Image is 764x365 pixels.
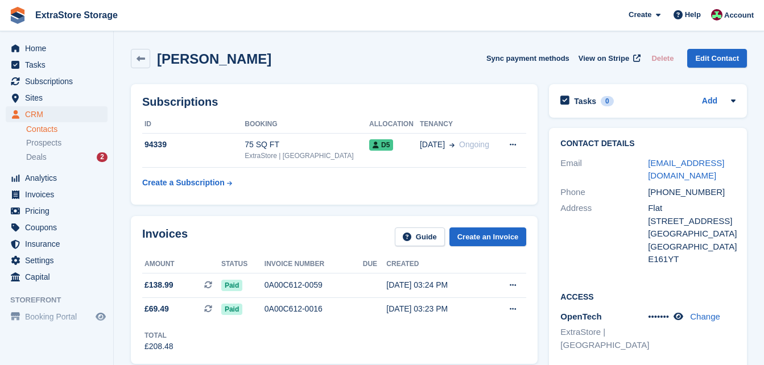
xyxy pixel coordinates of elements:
th: Amount [142,255,221,273]
a: menu [6,219,108,235]
button: Sync payment methods [486,49,569,68]
th: ID [142,115,245,134]
th: Allocation [369,115,420,134]
a: menu [6,40,108,56]
div: 0 [601,96,614,106]
button: Delete [647,49,678,68]
div: Create a Subscription [142,177,225,189]
a: menu [6,252,108,268]
a: Create a Subscription [142,172,232,193]
div: Phone [560,186,648,199]
span: Invoices [25,186,93,202]
span: Deals [26,152,47,163]
span: Paid [221,304,242,315]
span: Tasks [25,57,93,73]
a: Deals 2 [26,151,108,163]
th: Created [386,255,487,273]
span: Ongoing [459,140,489,149]
th: Invoice number [265,255,363,273]
a: Guide [395,227,445,246]
span: View on Stripe [579,53,629,64]
div: £208.48 [144,341,174,352]
a: Prospects [26,137,108,149]
a: menu [6,203,108,219]
div: 94339 [142,139,245,151]
div: Email [560,157,648,182]
span: Capital [25,269,93,285]
span: £138.99 [144,279,174,291]
span: Home [25,40,93,56]
div: [GEOGRAPHIC_DATA] [648,240,736,254]
div: E161YT [648,253,736,266]
a: menu [6,269,108,285]
th: Booking [245,115,369,134]
a: Preview store [94,310,108,323]
div: [DATE] 03:23 PM [386,303,487,315]
span: Prospects [26,138,61,148]
span: D5 [369,139,393,151]
a: [EMAIL_ADDRESS][DOMAIN_NAME] [648,158,724,181]
span: Insurance [25,236,93,252]
div: Address [560,202,648,266]
img: stora-icon-8386f47178a22dfd0bd8f6a31ec36ba5ce8667c1dd55bd0f319d3a0aa187defe.svg [9,7,26,24]
a: menu [6,73,108,89]
div: [GEOGRAPHIC_DATA] [648,227,736,240]
h2: Subscriptions [142,96,526,109]
span: OpenTech [560,312,601,321]
span: Pricing [25,203,93,219]
span: Help [685,9,701,20]
span: Analytics [25,170,93,186]
span: Storefront [10,295,113,306]
a: Create an Invoice [449,227,527,246]
span: Account [724,10,754,21]
a: Contacts [26,124,108,135]
th: Status [221,255,265,273]
div: [DATE] 03:24 PM [386,279,487,291]
h2: Access [560,291,736,302]
span: Coupons [25,219,93,235]
div: Total [144,330,174,341]
div: 2 [97,152,108,162]
div: 0A00C612-0059 [265,279,363,291]
span: ••••••• [648,312,669,321]
a: ExtraStore Storage [31,6,122,24]
div: Flat [STREET_ADDRESS] [648,202,736,227]
a: Edit Contact [687,49,747,68]
h2: Invoices [142,227,188,246]
img: Chelsea Parker [711,9,722,20]
a: Add [702,95,717,108]
h2: Tasks [574,96,596,106]
a: menu [6,186,108,202]
a: menu [6,170,108,186]
h2: [PERSON_NAME] [157,51,271,67]
a: menu [6,236,108,252]
a: Change [690,312,720,321]
div: 75 SQ FT [245,139,369,151]
div: ExtraStore | [GEOGRAPHIC_DATA] [245,151,369,161]
span: Booking Portal [25,309,93,325]
span: CRM [25,106,93,122]
span: Create [629,9,651,20]
a: menu [6,90,108,106]
th: Due [363,255,387,273]
span: Subscriptions [25,73,93,89]
div: [PHONE_NUMBER] [648,186,736,199]
li: ExtraStore | [GEOGRAPHIC_DATA] [560,326,648,351]
a: menu [6,309,108,325]
span: £69.49 [144,303,169,315]
a: View on Stripe [574,49,643,68]
span: Sites [25,90,93,106]
span: [DATE] [420,139,445,151]
a: menu [6,106,108,122]
span: Paid [221,280,242,291]
a: menu [6,57,108,73]
h2: Contact Details [560,139,736,148]
th: Tenancy [420,115,499,134]
span: Settings [25,252,93,268]
div: 0A00C612-0016 [265,303,363,315]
